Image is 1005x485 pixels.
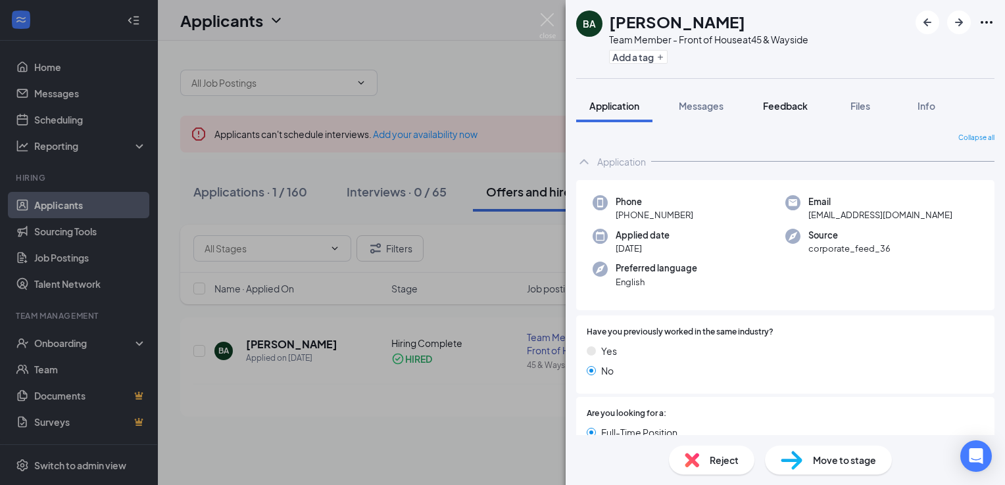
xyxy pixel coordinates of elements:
[960,440,992,472] div: Open Intercom Messenger
[850,100,870,112] span: Files
[656,53,664,61] svg: Plus
[597,155,646,168] div: Application
[616,195,693,208] span: Phone
[916,11,939,34] button: ArrowLeftNew
[601,363,614,378] span: No
[710,453,739,467] span: Reject
[609,50,668,64] button: PlusAdd a tag
[808,195,952,208] span: Email
[616,229,670,242] span: Applied date
[616,242,670,255] span: [DATE]
[576,154,592,170] svg: ChevronUp
[808,242,891,255] span: corporate_feed_36
[616,262,697,275] span: Preferred language
[919,14,935,30] svg: ArrowLeftNew
[583,17,596,30] div: BA
[808,208,952,221] span: [EMAIL_ADDRESS][DOMAIN_NAME]
[947,11,971,34] button: ArrowRight
[958,133,994,143] span: Collapse all
[763,100,808,112] span: Feedback
[589,100,639,112] span: Application
[918,100,935,112] span: Info
[601,344,617,358] span: Yes
[979,14,994,30] svg: Ellipses
[616,275,697,289] span: English
[679,100,723,112] span: Messages
[609,11,745,33] h1: [PERSON_NAME]
[808,229,891,242] span: Source
[951,14,967,30] svg: ArrowRight
[587,407,666,420] span: Are you looking for a:
[587,326,773,338] span: Have you previously worked in the same industry?
[813,453,876,467] span: Move to stage
[601,425,677,440] span: Full-Time Position
[616,208,693,221] span: [PHONE_NUMBER]
[609,33,808,46] div: Team Member - Front of House at 45 & Wayside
